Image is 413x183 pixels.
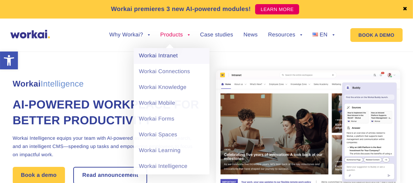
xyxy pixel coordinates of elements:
span: EN [320,32,328,38]
a: Workai Intranet [134,48,209,64]
a: LEARN MORE [255,4,299,14]
a: Case studies [200,32,233,38]
p: Workai premieres 3 new AI-powered modules! [111,4,251,14]
a: Products [160,32,190,38]
a: Workai Connections [134,64,209,80]
a: Workai Knowledge [134,80,209,95]
a: ✖ [403,7,407,12]
a: Workai Forms [134,111,209,127]
a: BOOK A DEMO [350,28,403,42]
a: Resources [268,32,302,38]
a: Workai Spaces [134,127,209,143]
a: Workai Intelligence [134,159,209,174]
p: Workai Intelligence equips your team with AI-powered assistance, smart search, and an intelligent... [13,134,199,159]
h1: AI-powered workplace for better productivity [13,97,199,129]
em: Intelligence [41,79,84,89]
span: Workai [13,72,84,88]
a: News [243,32,258,38]
a: Why Workai? [109,32,150,38]
a: Workai Mobile [134,95,209,111]
a: Workai Learning [134,143,209,159]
